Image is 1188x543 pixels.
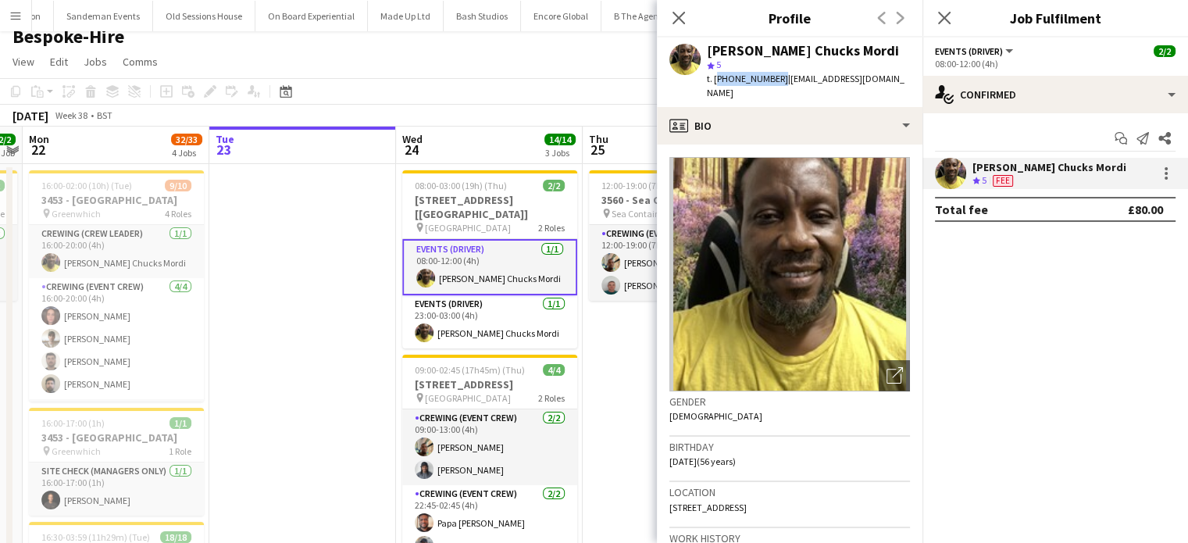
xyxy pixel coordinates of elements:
[935,58,1176,70] div: 08:00-12:00 (4h)
[153,1,255,31] button: Old Sessions House
[1128,202,1163,217] div: £80.00
[982,174,986,186] span: 5
[993,175,1013,187] span: Fee
[545,147,575,159] div: 3 Jobs
[29,408,204,516] app-job-card: 16:00-17:00 (1h)1/13453 - [GEOGRAPHIC_DATA] Greenwhich1 RoleSite Check (Managers Only)1/116:00-17...
[213,141,234,159] span: 23
[12,108,48,123] div: [DATE]
[41,531,150,543] span: 16:30-03:59 (11h29m) (Tue)
[41,417,105,429] span: 16:00-17:00 (1h)
[612,208,700,220] span: Sea Containers Events
[669,157,910,391] img: Crew avatar or photo
[165,180,191,191] span: 9/10
[29,225,204,278] app-card-role: Crewing (Crew Leader)1/116:00-20:00 (4h)[PERSON_NAME] Chucks Mordi
[538,392,565,404] span: 2 Roles
[402,409,577,485] app-card-role: Crewing (Event Crew)2/209:00-13:00 (4h)[PERSON_NAME][PERSON_NAME]
[169,445,191,457] span: 1 Role
[160,531,191,543] span: 18/18
[990,174,1016,188] div: Crew has different fees then in role
[707,73,788,84] span: t. [PHONE_NUMBER]
[402,295,577,348] app-card-role: Events (Driver)1/123:00-03:00 (4h)[PERSON_NAME] Chucks Mordi
[44,52,74,72] a: Edit
[97,109,112,121] div: BST
[589,225,764,301] app-card-role: Crewing (Event Crew)2/212:00-19:00 (7h)[PERSON_NAME][PERSON_NAME]
[27,141,49,159] span: 22
[972,160,1126,174] div: [PERSON_NAME] Chucks Mordi
[6,52,41,72] a: View
[669,455,736,467] span: [DATE] (56 years)
[669,440,910,454] h3: Birthday
[601,1,681,31] button: B The Agency
[29,132,49,146] span: Mon
[707,44,899,58] div: [PERSON_NAME] Chucks Mordi
[12,55,34,69] span: View
[1154,45,1176,57] span: 2/2
[415,180,507,191] span: 08:00-03:00 (19h) (Thu)
[669,410,762,422] span: [DEMOGRAPHIC_DATA]
[657,107,922,145] div: Bio
[601,180,665,191] span: 12:00-19:00 (7h)
[589,170,764,301] app-job-card: 12:00-19:00 (7h)2/23560 - Sea Containers Events Sea Containers Events1 RoleCrewing (Event Crew)2/...
[543,180,565,191] span: 2/2
[52,208,101,220] span: Greenwhich
[402,132,423,146] span: Wed
[400,141,423,159] span: 24
[402,377,577,391] h3: [STREET_ADDRESS]
[402,239,577,295] app-card-role: Events (Driver)1/108:00-12:00 (4h)[PERSON_NAME] Chucks Mordi
[402,170,577,348] app-job-card: 08:00-03:00 (19h) (Thu)2/2[STREET_ADDRESS] [[GEOGRAPHIC_DATA]] [GEOGRAPHIC_DATA]2 RolesEvents (Dr...
[716,59,721,70] span: 5
[657,8,922,28] h3: Profile
[669,485,910,499] h3: Location
[589,132,608,146] span: Thu
[12,25,124,48] h1: Bespoke-Hire
[172,147,202,159] div: 4 Jobs
[707,73,904,98] span: | [EMAIL_ADDRESS][DOMAIN_NAME]
[165,208,191,220] span: 4 Roles
[538,222,565,234] span: 2 Roles
[116,52,164,72] a: Comms
[415,364,525,376] span: 09:00-02:45 (17h45m) (Thu)
[123,55,158,69] span: Comms
[77,52,113,72] a: Jobs
[879,360,910,391] div: Open photos pop-in
[935,45,1015,57] button: Events (Driver)
[84,55,107,69] span: Jobs
[521,1,601,31] button: Encore Global
[935,45,1003,57] span: Events (Driver)
[29,430,204,445] h3: 3453 - [GEOGRAPHIC_DATA]
[444,1,521,31] button: Bash Studios
[50,55,68,69] span: Edit
[171,134,202,145] span: 32/33
[169,417,191,429] span: 1/1
[589,193,764,207] h3: 3560 - Sea Containers Events
[425,392,511,404] span: [GEOGRAPHIC_DATA]
[29,278,204,399] app-card-role: Crewing (Event Crew)4/416:00-20:00 (4h)[PERSON_NAME][PERSON_NAME][PERSON_NAME][PERSON_NAME]
[41,180,132,191] span: 16:00-02:00 (10h) (Tue)
[29,193,204,207] h3: 3453 - [GEOGRAPHIC_DATA]
[922,8,1188,28] h3: Job Fulfilment
[543,364,565,376] span: 4/4
[52,109,91,121] span: Week 38
[52,445,101,457] span: Greenwhich
[544,134,576,145] span: 14/14
[216,132,234,146] span: Tue
[368,1,444,31] button: Made Up Ltd
[29,170,204,402] app-job-card: 16:00-02:00 (10h) (Tue)9/103453 - [GEOGRAPHIC_DATA] Greenwhich4 RolesCrewing (Crew Leader)1/116:0...
[669,395,910,409] h3: Gender
[255,1,368,31] button: On Board Experiential
[54,1,153,31] button: Sandeman Events
[425,222,511,234] span: [GEOGRAPHIC_DATA]
[587,141,608,159] span: 25
[402,193,577,221] h3: [STREET_ADDRESS] [[GEOGRAPHIC_DATA]]
[922,76,1188,113] div: Confirmed
[669,502,747,513] span: [STREET_ADDRESS]
[29,463,204,516] app-card-role: Site Check (Managers Only)1/116:00-17:00 (1h)[PERSON_NAME]
[935,202,988,217] div: Total fee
